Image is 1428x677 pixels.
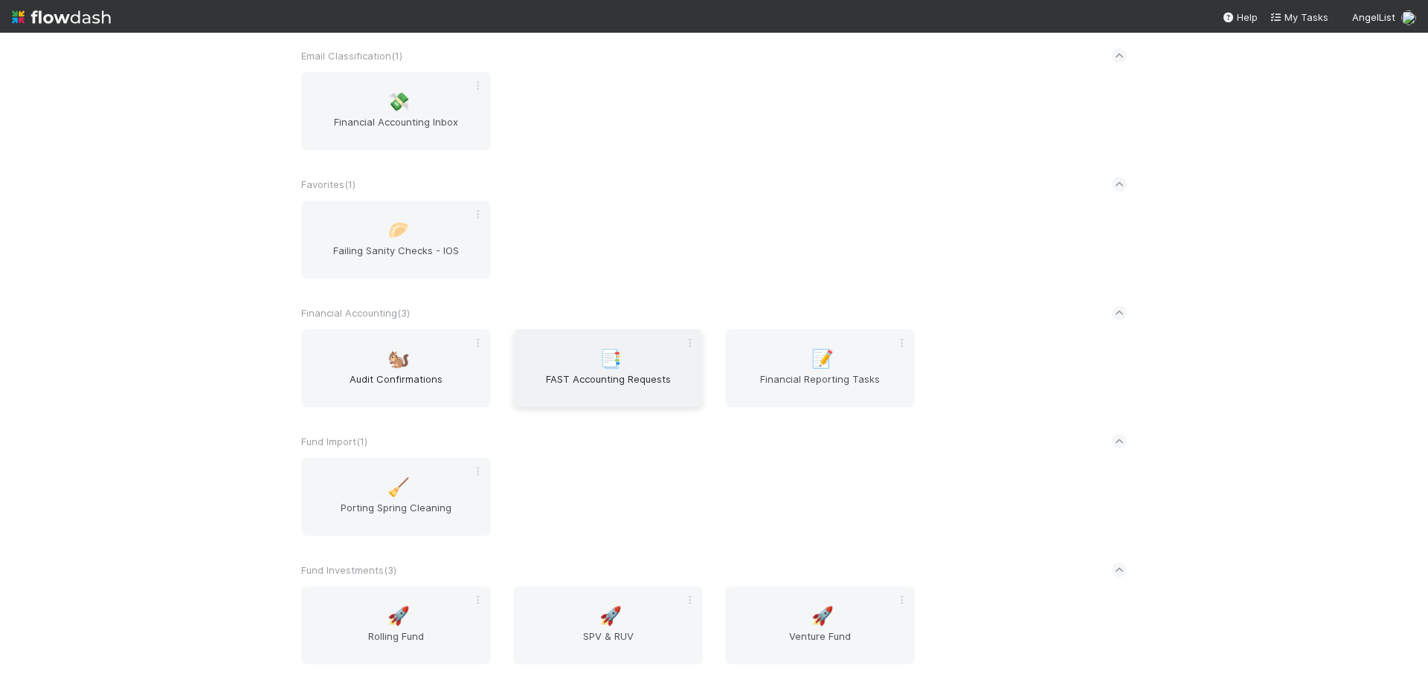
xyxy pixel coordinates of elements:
[1401,10,1416,25] img: avatar_030f5503-c087-43c2-95d1-dd8963b2926c.png
[301,435,367,447] span: Fund Import ( 1 )
[387,606,410,626] span: 🚀
[307,372,485,401] span: Audit Confirmations
[301,329,491,407] a: 🐿️Audit Confirmations
[1222,10,1258,25] div: Help
[519,372,697,401] span: FAST Accounting Requests
[513,329,703,407] a: 📑FAST Accounting Requests
[387,349,410,369] span: 🐿️
[301,586,491,664] a: 🚀Rolling Fund
[301,50,402,62] span: Email Classification ( 1 )
[301,458,491,536] a: 🧹Porting Spring Cleaning
[1352,11,1395,23] span: AngelList
[1270,10,1328,25] a: My Tasks
[725,329,915,407] a: 📝Financial Reporting Tasks
[513,586,703,664] a: 🚀SPV & RUV
[731,629,909,658] span: Venture Fund
[599,349,622,369] span: 📑
[307,629,485,658] span: Rolling Fund
[725,586,915,664] a: 🚀Venture Fund
[307,243,485,273] span: Failing Sanity Checks - IOS
[12,4,111,30] img: logo-inverted-e16ddd16eac7371096b0.svg
[387,221,410,240] span: 🥟
[731,372,909,401] span: Financial Reporting Tasks
[301,564,396,576] span: Fund Investments ( 3 )
[307,114,485,144] span: Financial Accounting Inbox
[387,478,410,497] span: 🧹
[301,72,491,150] a: 💸Financial Accounting Inbox
[301,307,410,319] span: Financial Accounting ( 3 )
[519,629,697,658] span: SPV & RUV
[599,606,622,626] span: 🚀
[811,349,834,369] span: 📝
[1270,11,1328,23] span: My Tasks
[301,201,491,279] a: 🥟Failing Sanity Checks - IOS
[811,606,834,626] span: 🚀
[301,178,356,190] span: Favorites ( 1 )
[307,500,485,530] span: Porting Spring Cleaning
[387,92,410,111] span: 💸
